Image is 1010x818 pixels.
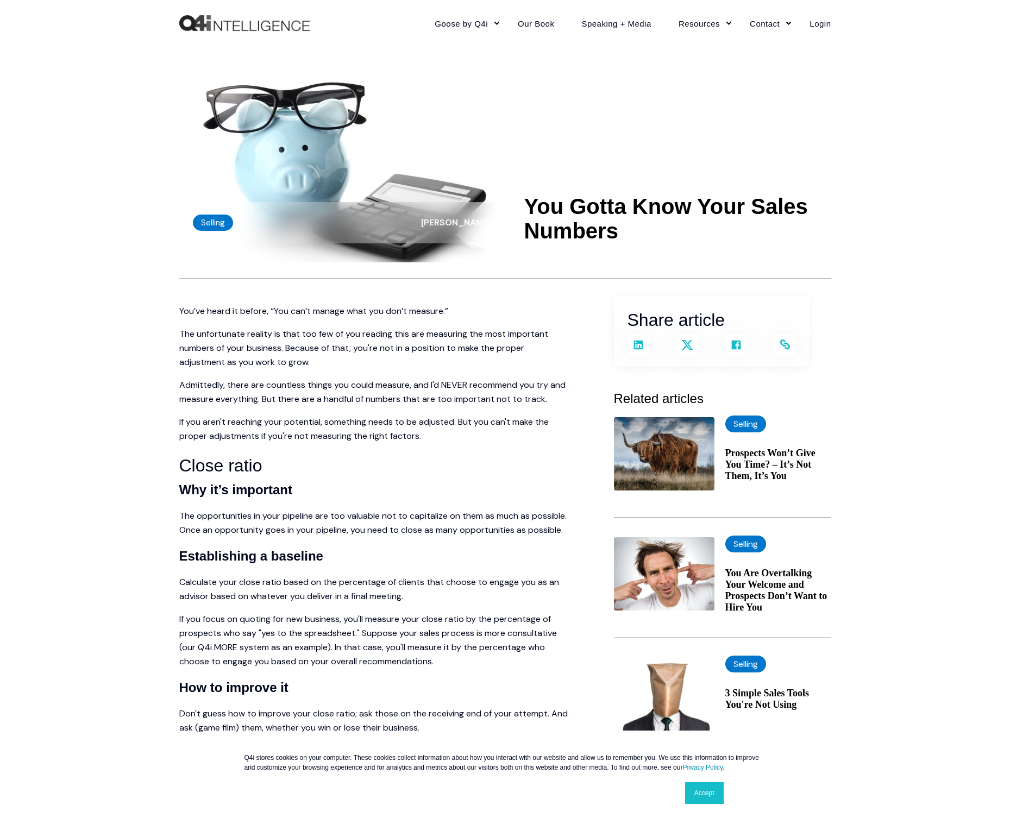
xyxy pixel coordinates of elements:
[179,15,310,32] a: Back to Home
[179,480,570,500] h4: Why it’s important
[421,217,492,228] span: [PERSON_NAME]
[179,612,570,669] p: If you focus on quoting for new business, you'll measure your close ratio by the percentage of pr...
[725,688,831,710] a: 3 Simple Sales Tools You're Not Using
[614,388,831,409] h3: Related articles
[179,509,570,537] p: The opportunities in your pipeline are too valuable not to capitalize on them as much as possible...
[524,194,831,243] h1: You Gotta Know Your Sales Numbers
[725,448,831,482] a: Prospects Won’t Give You Time? – It’s Not Them, It’s You
[179,452,570,480] h3: Close ratio
[179,15,310,32] img: Q4intelligence, LLC logo
[179,707,570,735] p: Don't guess how to improve your close ratio; ask those on the receiving end of your attempt. And ...
[685,782,724,804] a: Accept
[725,568,831,613] a: You Are Overtalking Your Welcome and Prospects Don’t Want to Hire You
[628,306,796,334] h3: Share article
[682,764,723,771] a: Privacy Policy
[725,536,766,552] label: Selling
[179,546,570,567] h4: Establishing a baseline
[179,327,570,369] p: The unfortunate reality is that too few of you reading this are measuring the most important numb...
[179,304,570,318] p: You’ve heard it before, “You can’t manage what you don’t measure.”
[179,378,570,406] p: Admittedly, there are countless things you could measure, and I'd NEVER recommend you try and mea...
[193,215,233,231] label: Selling
[725,656,766,672] label: Selling
[725,416,766,432] label: Selling
[179,677,570,698] h4: How to improve it
[179,415,570,443] p: If you aren't reaching your potential, something needs to be adjusted. But you can't make the pro...
[244,753,766,772] p: Q4i stores cookies on your computer. These cookies collect information about how you interact wit...
[179,79,505,262] img: You can’t manage what you don’t measure. But don't try and measure every single piece of sales da...
[179,575,570,603] p: Calculate your close ratio based on the percentage of clients that choose to engage you as an adv...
